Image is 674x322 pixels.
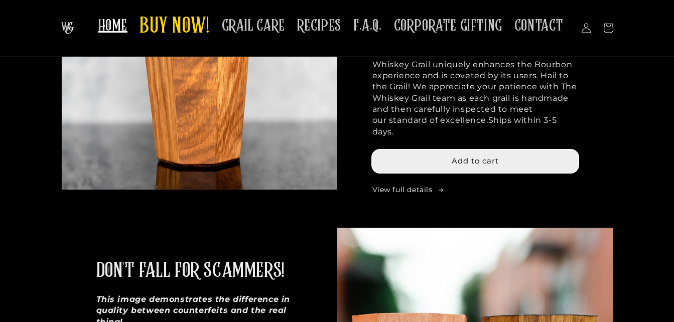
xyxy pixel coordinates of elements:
[514,16,564,36] span: CONTACT
[92,10,133,42] a: HOME
[394,16,502,36] span: CORPORATE GIFTING
[222,16,285,36] span: GRAIL CARE
[372,185,578,195] a: View full details
[291,10,347,42] a: RECIPES
[140,13,210,41] span: BUY NOW!
[347,10,388,42] a: F.A.Q.
[133,7,216,47] a: BUY NOW!
[98,16,127,36] span: HOME
[372,150,578,173] button: Add to cart
[452,156,499,166] span: Add to cart
[61,22,74,34] img: The Whiskey Grail
[388,10,508,42] a: CORPORATE GIFTING
[216,10,291,42] a: GRAIL CARE
[297,16,341,36] span: RECIPES
[508,10,570,42] a: CONTACT
[96,258,285,284] h2: DON'T FALL FOR SCAMMERS!
[353,16,382,36] span: F.A.Q.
